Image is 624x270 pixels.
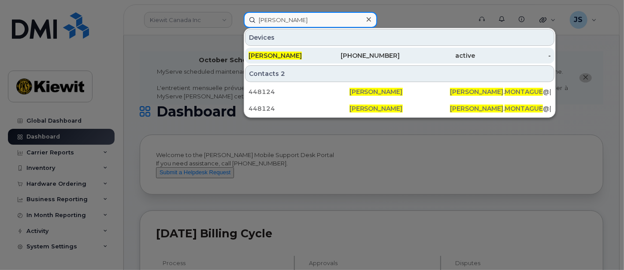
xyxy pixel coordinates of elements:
[586,232,617,263] iframe: Messenger Launcher
[475,51,551,60] div: -
[245,48,554,64] a: [PERSON_NAME][PHONE_NUMBER]active-
[505,105,543,112] span: MONTAGUE
[400,51,475,60] div: active
[249,104,349,113] div: 448124
[281,69,285,78] span: 2
[450,88,503,96] span: [PERSON_NAME]
[450,104,551,113] div: . @[PERSON_NAME][DOMAIN_NAME]
[349,88,403,96] span: [PERSON_NAME]
[450,87,551,96] div: . @[PERSON_NAME][DOMAIN_NAME]
[245,101,554,116] a: 448124[PERSON_NAME][PERSON_NAME].MONTAGUE@[PERSON_NAME][DOMAIN_NAME]
[249,52,302,60] span: [PERSON_NAME]
[349,105,403,112] span: [PERSON_NAME]
[245,84,554,100] a: 448124[PERSON_NAME][PERSON_NAME].MONTAGUE@[PERSON_NAME][DOMAIN_NAME]
[249,87,349,96] div: 448124
[324,51,400,60] div: [PHONE_NUMBER]
[245,65,554,82] div: Contacts
[505,88,543,96] span: MONTAGUE
[245,29,554,46] div: Devices
[450,105,503,112] span: [PERSON_NAME]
